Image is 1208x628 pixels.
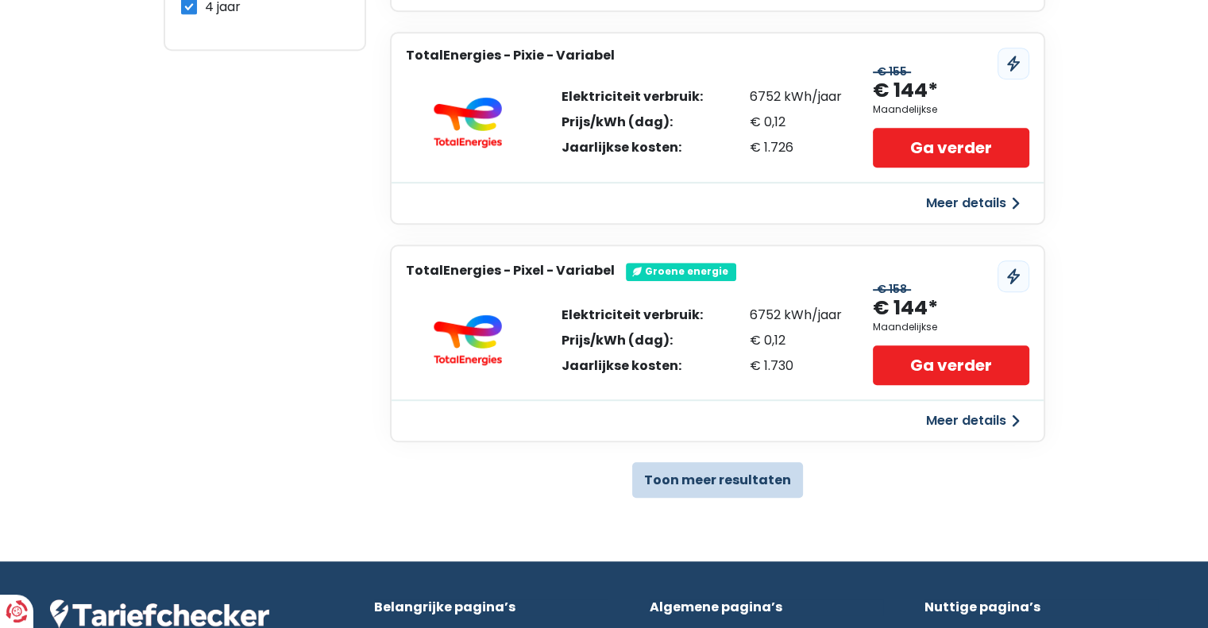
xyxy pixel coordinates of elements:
div: Prijs/kWh (dag): [562,334,703,347]
div: Elektriciteit verbruik: [562,91,703,103]
div: € 1.730 [750,360,842,372]
div: Elektriciteit verbruik: [562,309,703,322]
div: Jaarlijkse kosten: [562,141,703,154]
div: Maandelijkse [873,104,937,115]
div: € 0,12 [750,116,842,129]
div: € 144* [873,78,938,104]
a: Ga verder [873,345,1029,385]
h3: TotalEnergies - Pixel - Variabel [406,263,615,278]
div: € 158 [873,283,911,296]
div: Jaarlijkse kosten: [562,360,703,372]
div: € 155 [873,65,911,79]
div: € 144* [873,295,938,322]
div: Nuttige pagina’s [924,599,1158,615]
a: Ga verder [873,128,1029,168]
button: Toon meer resultaten [632,462,803,498]
button: Meer details [917,189,1029,218]
h3: TotalEnergies - Pixie - Variabel [406,48,615,63]
div: 6752 kWh/jaar [750,309,842,322]
div: Maandelijkse [873,322,937,333]
img: TotalEnergies [420,97,515,148]
div: Belangrijke pagina’s [374,599,608,615]
button: Meer details [917,406,1029,435]
div: Algemene pagina’s [649,599,882,615]
img: TotalEnergies [420,314,515,365]
div: 6752 kWh/jaar [750,91,842,103]
div: € 1.726 [750,141,842,154]
div: € 0,12 [750,334,842,347]
div: Groene energie [626,263,736,280]
div: Prijs/kWh (dag): [562,116,703,129]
